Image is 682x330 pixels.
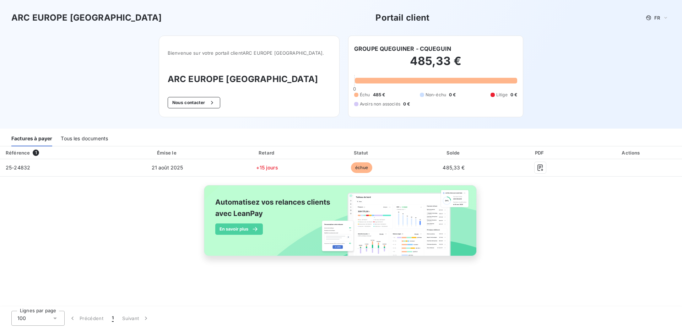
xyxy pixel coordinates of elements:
[6,150,30,156] div: Référence
[375,11,429,24] h3: Portail client
[354,44,451,53] h6: GROUPE QUEGUINER - CQUEGUIN
[403,101,410,107] span: 0 €
[351,162,372,173] span: échue
[61,131,108,146] div: Tous les documents
[449,92,456,98] span: 0 €
[11,131,52,146] div: Factures à payer
[17,315,26,322] span: 100
[496,92,508,98] span: Litige
[443,164,465,171] span: 485,33 €
[510,92,517,98] span: 0 €
[426,92,446,98] span: Non-échu
[360,92,370,98] span: Échu
[373,92,385,98] span: 485 €
[168,50,331,56] span: Bienvenue sur votre portail client ARC EUROPE [GEOGRAPHIC_DATA] .
[316,149,407,156] div: Statut
[221,149,314,156] div: Retard
[168,73,331,86] h3: ARC EUROPE [GEOGRAPHIC_DATA]
[118,311,154,326] button: Suivant
[197,181,485,268] img: banner
[353,86,356,92] span: 0
[152,164,183,171] span: 21 août 2025
[354,54,517,75] h2: 485,33 €
[583,149,681,156] div: Actions
[168,97,220,108] button: Nous contacter
[410,149,498,156] div: Solde
[117,149,218,156] div: Émise le
[360,101,400,107] span: Avoirs non associés
[65,311,108,326] button: Précédent
[108,311,118,326] button: 1
[6,164,30,171] span: 25-24832
[256,164,278,171] span: +15 jours
[11,11,162,24] h3: ARC EUROPE [GEOGRAPHIC_DATA]
[501,149,580,156] div: PDF
[654,15,660,21] span: FR
[112,315,114,322] span: 1
[33,150,39,156] span: 1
